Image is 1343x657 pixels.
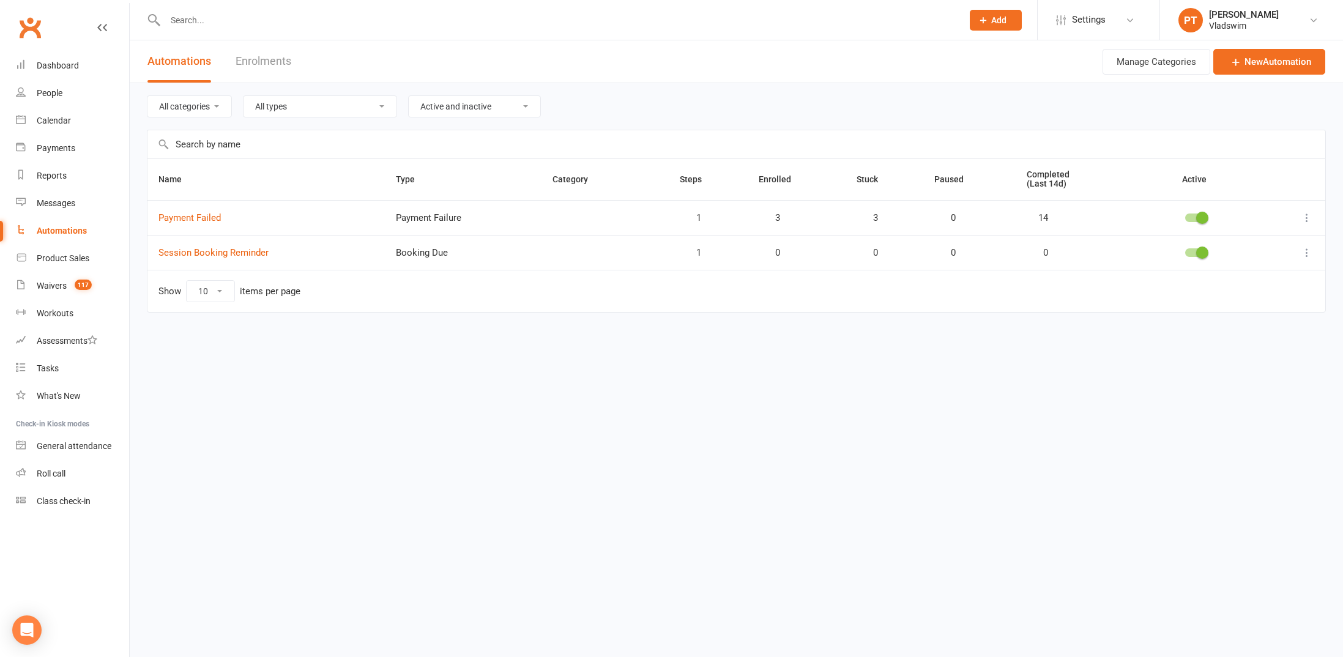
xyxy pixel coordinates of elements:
[1027,213,1048,223] span: 14
[158,172,195,187] button: Name
[16,355,129,382] a: Tasks
[16,52,129,80] a: Dashboard
[37,308,73,318] div: Workouts
[16,272,129,300] a: Waivers 117
[16,107,129,135] a: Calendar
[934,213,956,223] span: 0
[158,174,195,184] span: Name
[16,327,129,355] a: Assessments
[1178,8,1203,32] div: PT
[158,212,221,223] a: Payment Failed
[1171,172,1220,187] button: Active
[158,247,269,258] a: Session Booking Reminder
[75,280,92,290] span: 117
[552,172,601,187] button: Category
[37,171,67,180] div: Reports
[158,280,300,302] div: Show
[1209,20,1279,31] div: Vladswim
[16,432,129,460] a: General attendance kiosk mode
[16,190,129,217] a: Messages
[16,135,129,162] a: Payments
[37,198,75,208] div: Messages
[236,40,291,83] a: Enrolments
[37,391,81,401] div: What's New
[16,217,129,245] a: Automations
[240,286,300,297] div: items per page
[1027,169,1070,188] span: Completed (Last 14d)
[37,88,62,98] div: People
[1182,174,1207,184] span: Active
[934,248,956,258] span: 0
[37,336,97,346] div: Assessments
[680,248,701,258] span: 1
[1103,49,1210,75] button: Manage Categories
[669,159,748,200] th: Steps
[857,248,878,258] span: 0
[37,143,75,153] div: Payments
[16,460,129,488] a: Roll call
[1213,49,1325,75] a: NewAutomation
[37,441,111,451] div: General attendance
[16,162,129,190] a: Reports
[1209,9,1279,20] div: [PERSON_NAME]
[991,15,1006,25] span: Add
[147,130,1325,158] input: Search by name
[37,469,65,478] div: Roll call
[552,174,601,184] span: Category
[923,159,1016,200] th: Paused
[15,12,45,43] a: Clubworx
[16,488,129,515] a: Class kiosk mode
[16,300,129,327] a: Workouts
[1027,248,1048,258] span: 0
[37,116,71,125] div: Calendar
[16,80,129,107] a: People
[385,200,542,235] td: Payment Failure
[37,281,67,291] div: Waivers
[385,235,542,270] td: Booking Due
[37,226,87,236] div: Automations
[147,40,211,83] button: Automations
[162,12,954,29] input: Search...
[759,248,780,258] span: 0
[748,159,846,200] th: Enrolled
[1072,6,1106,34] span: Settings
[680,213,701,223] span: 1
[385,159,542,200] th: Type
[37,61,79,70] div: Dashboard
[12,615,42,645] div: Open Intercom Messenger
[970,10,1022,31] button: Add
[37,253,89,263] div: Product Sales
[37,496,91,506] div: Class check-in
[16,245,129,272] a: Product Sales
[16,382,129,410] a: What's New
[37,363,59,373] div: Tasks
[857,213,878,223] span: 3
[759,213,780,223] span: 3
[846,159,923,200] th: Stuck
